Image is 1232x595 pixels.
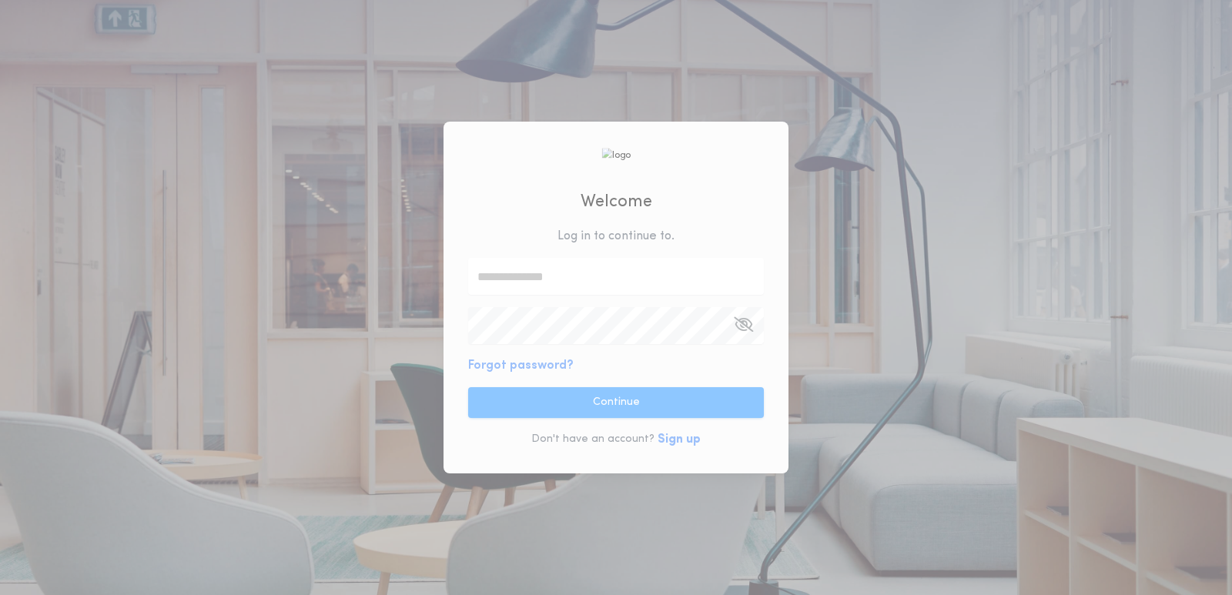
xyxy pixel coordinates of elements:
button: Forgot password? [468,356,574,375]
p: Log in to continue to . [557,227,675,246]
p: Don't have an account? [531,432,654,447]
img: logo [601,148,631,162]
h2: Welcome [581,189,652,215]
button: Continue [468,387,764,418]
button: Sign up [658,430,701,449]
